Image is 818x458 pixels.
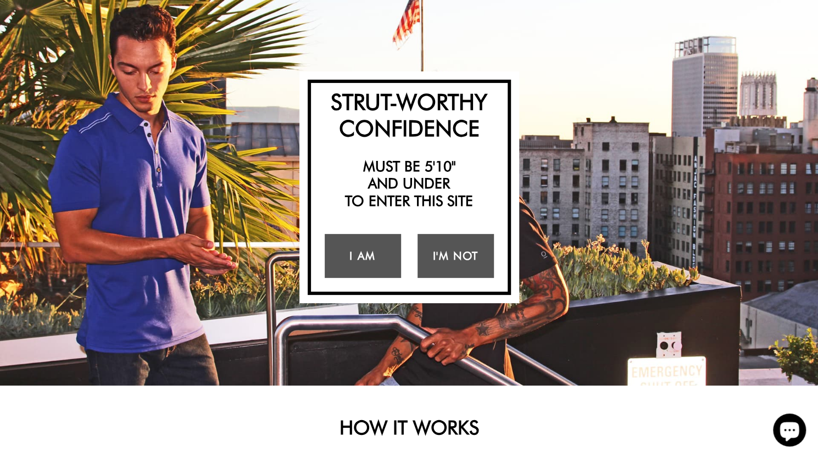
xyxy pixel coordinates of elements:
[316,88,502,141] h2: Strut-Worthy Confidence
[325,234,401,278] a: I Am
[418,234,494,278] a: I'm Not
[770,414,809,449] inbox-online-store-chat: Shopify online store chat
[316,158,502,209] h2: Must be 5'10" and under to enter this site
[110,416,709,439] h2: HOW IT WORKS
